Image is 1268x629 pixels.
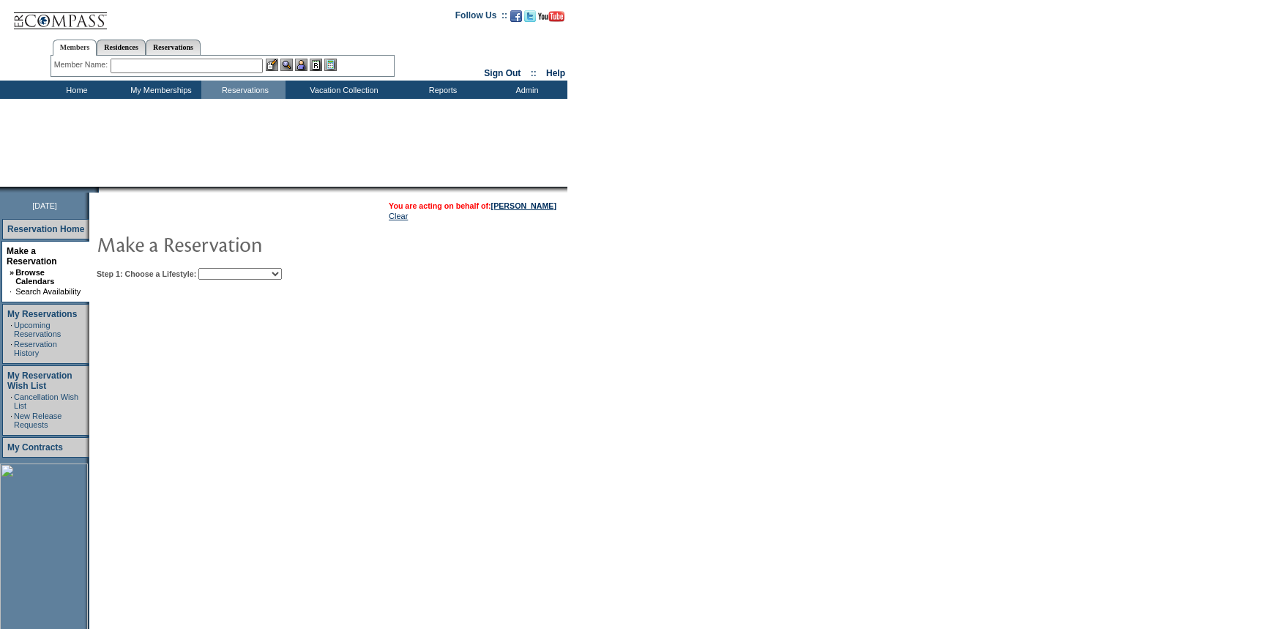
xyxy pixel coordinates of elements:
img: promoShadowLeftCorner.gif [94,187,99,193]
div: Member Name: [54,59,111,71]
a: Upcoming Reservations [14,321,61,338]
img: b_calculator.gif [324,59,337,71]
td: · [10,340,12,357]
img: Follow us on Twitter [524,10,536,22]
a: New Release Requests [14,412,61,429]
img: b_edit.gif [266,59,278,71]
a: Reservation History [14,340,57,357]
a: Sign Out [484,68,521,78]
a: My Reservation Wish List [7,371,72,391]
span: [DATE] [32,201,57,210]
span: You are acting on behalf of: [389,201,556,210]
a: My Reservations [7,309,77,319]
b: Step 1: Choose a Lifestyle: [97,269,196,278]
a: Cancellation Wish List [14,392,78,410]
td: Follow Us :: [455,9,507,26]
a: Members [53,40,97,56]
a: Help [546,68,565,78]
a: Browse Calendars [15,268,54,286]
a: My Contracts [7,442,63,453]
a: Become our fan on Facebook [510,15,522,23]
a: [PERSON_NAME] [491,201,556,210]
a: Make a Reservation [7,246,57,267]
td: My Memberships [117,81,201,99]
td: Home [33,81,117,99]
img: View [280,59,293,71]
td: · [10,321,12,338]
span: :: [531,68,537,78]
td: Vacation Collection [286,81,399,99]
img: Reservations [310,59,322,71]
img: pgTtlMakeReservation.gif [97,229,389,258]
img: blank.gif [99,187,100,193]
a: Residences [97,40,146,55]
td: · [10,287,14,296]
img: Become our fan on Facebook [510,10,522,22]
td: · [10,392,12,410]
a: Clear [389,212,408,220]
a: Reservations [146,40,201,55]
img: Subscribe to our YouTube Channel [538,11,564,22]
b: » [10,268,14,277]
td: Reservations [201,81,286,99]
a: Subscribe to our YouTube Channel [538,15,564,23]
img: Impersonate [295,59,307,71]
a: Reservation Home [7,224,84,234]
a: Follow us on Twitter [524,15,536,23]
td: Reports [399,81,483,99]
td: Admin [483,81,567,99]
td: · [10,412,12,429]
a: Search Availability [15,287,81,296]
